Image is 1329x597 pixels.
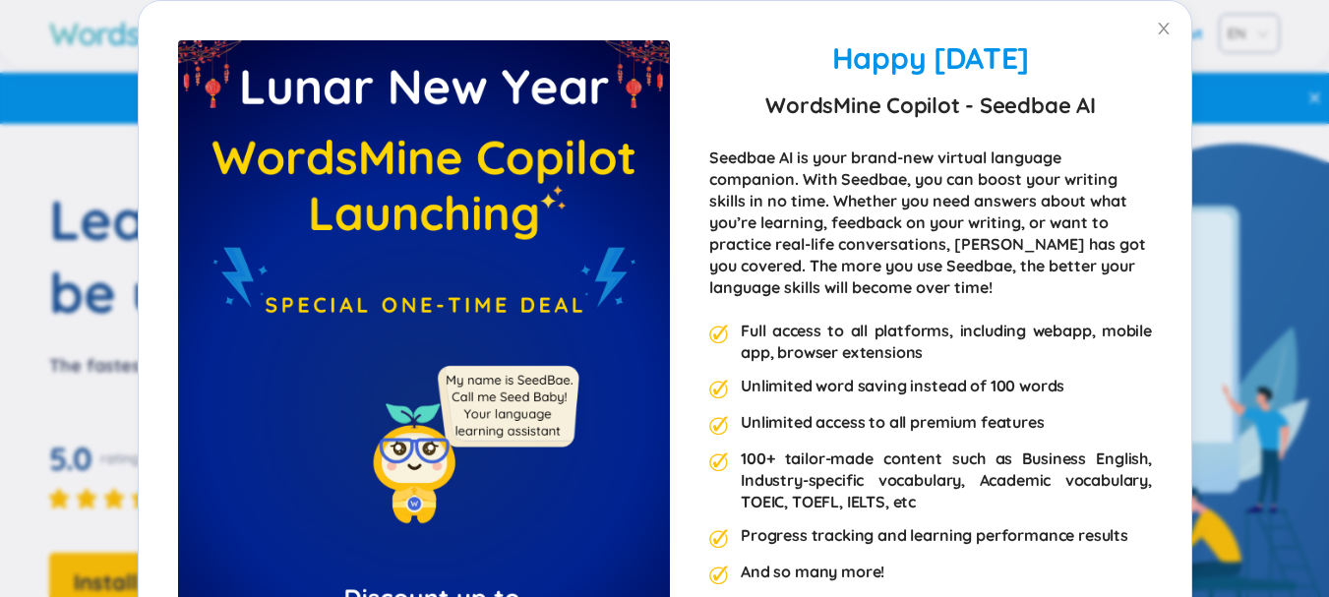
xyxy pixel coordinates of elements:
img: premium [709,416,729,436]
img: premium [709,566,729,585]
div: 100+ tailor-made content such as Business English, Industry-specific vocabulary, Academic vocabul... [741,448,1152,512]
span: Happy [DATE] [831,39,1028,77]
button: Close [1136,1,1191,56]
div: Seedbae AI is your brand-new virtual language companion. With Seedbae, you can boost your writing... [709,147,1152,298]
img: premium [709,529,729,549]
div: And so many more! [741,561,884,585]
strong: WordsMine Copilot - Seedbae AI [765,88,1095,123]
div: Progress tracking and learning performance results [741,524,1128,549]
div: Full access to all platforms, including webapp, mobile app, browser extensions [741,320,1152,363]
img: premium [709,380,729,399]
div: Unlimited access to all premium features [741,411,1045,436]
div: Unlimited word saving instead of 100 words [741,375,1064,399]
span: close [1156,21,1172,36]
img: premium [709,325,729,344]
img: premium [709,452,729,472]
